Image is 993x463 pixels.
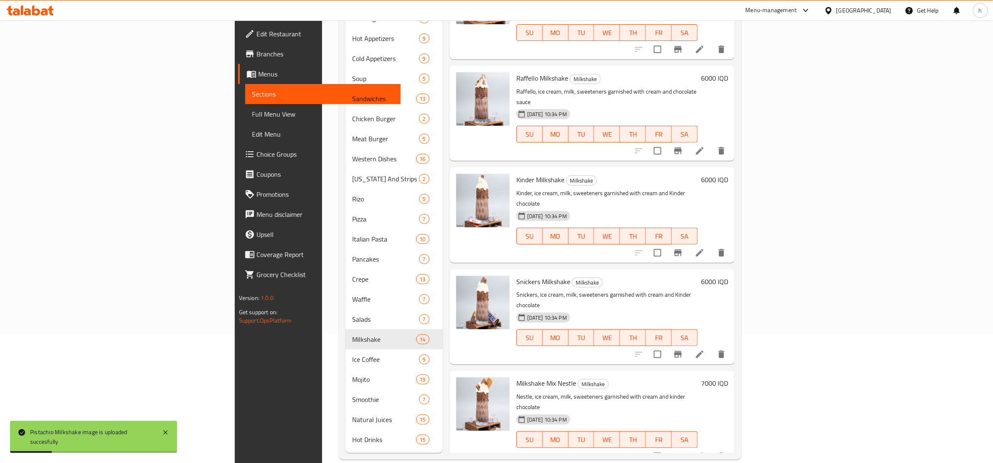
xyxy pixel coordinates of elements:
[417,436,429,444] span: 15
[261,293,274,303] span: 1.0.0
[345,129,443,149] div: Meat Burger5
[416,435,429,445] div: items
[417,95,429,103] span: 13
[546,128,565,140] span: MO
[516,431,543,448] button: SU
[352,33,419,43] span: Hot Appetizers
[352,214,419,224] span: Pizza
[569,126,594,142] button: TU
[416,234,429,244] div: items
[239,307,277,318] span: Get support on:
[252,109,394,119] span: Full Menu View
[345,229,443,249] div: Italian Pasta10
[543,329,569,346] button: MO
[675,230,694,242] span: SA
[30,427,154,446] div: Pistachio Milkshake image is uploaded succesfully
[546,230,565,242] span: MO
[569,24,594,41] button: TU
[569,431,594,448] button: TU
[419,194,429,204] div: items
[352,354,419,364] span: Ice Coffee
[419,294,429,304] div: items
[516,329,543,346] button: SU
[646,228,672,244] button: FR
[238,265,401,285] a: Grocery Checklist
[419,174,429,184] div: items
[546,332,565,344] span: MO
[672,329,698,346] button: SA
[416,154,429,164] div: items
[675,128,694,140] span: SA
[419,53,429,64] div: items
[352,94,416,104] span: Sandwiches
[701,174,728,186] h6: 6000 IQD
[623,332,643,344] span: TH
[578,379,609,389] div: Milkshake
[252,89,394,99] span: Sections
[419,55,429,63] span: 9
[419,356,429,364] span: 9
[546,434,565,446] span: MO
[516,72,568,84] span: Raffello Milkshake
[345,5,443,453] nav: Menu sections
[566,176,597,186] span: Milkshake
[352,134,419,144] span: Meat Burger
[352,254,419,264] div: Pancakes
[417,416,429,424] span: 15
[695,451,705,461] a: Edit menu item
[516,275,570,288] span: Snickers Milkshake
[572,27,591,39] span: TU
[516,173,564,186] span: Kinder Milkshake
[345,109,443,129] div: Chicken Burger2
[543,228,569,244] button: MO
[516,290,698,310] p: Snickers, ice cream, milk, sweeteners garnished with cream and Kinder chocolate
[711,39,731,59] button: delete
[419,35,429,43] span: 9
[257,270,394,280] span: Grocery Checklist
[345,69,443,89] div: Soup5
[238,204,401,224] a: Menu disclaimer
[620,228,646,244] button: TH
[594,329,620,346] button: WE
[352,114,419,124] span: Chicken Burger
[352,415,416,425] div: Natural Juices
[419,75,429,83] span: 5
[672,126,698,142] button: SA
[345,329,443,349] div: Milkshake14
[524,212,570,220] span: [DATE] 10:34 PM
[594,24,620,41] button: WE
[570,74,600,84] span: Milkshake
[345,410,443,430] div: Natural Juices15
[352,234,416,244] div: Italian Pasta
[649,244,666,262] span: Select to update
[572,128,591,140] span: TU
[524,416,570,424] span: [DATE] 10:34 PM
[701,377,728,389] h6: 7000 IQD
[546,27,565,39] span: MO
[646,431,672,448] button: FR
[345,269,443,289] div: Crepe13
[649,27,668,39] span: FR
[352,314,419,324] div: Salads
[672,228,698,244] button: SA
[711,141,731,161] button: delete
[345,149,443,169] div: Western Dishes16
[594,228,620,244] button: WE
[419,354,429,364] div: items
[352,334,416,344] span: Milkshake
[979,6,982,15] span: h
[352,394,419,404] span: Smoothie
[672,431,698,448] button: SA
[419,394,429,404] div: items
[623,230,643,242] span: TH
[520,434,539,446] span: SU
[543,24,569,41] button: MO
[416,94,429,104] div: items
[257,29,394,39] span: Edit Restaurant
[456,377,510,431] img: Milkshake Mix Nestle
[352,435,416,445] span: Hot Drinks
[419,295,429,303] span: 7
[620,329,646,346] button: TH
[623,27,643,39] span: TH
